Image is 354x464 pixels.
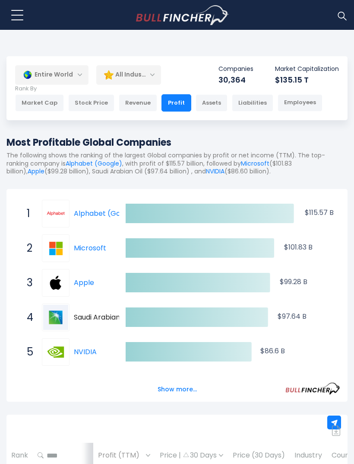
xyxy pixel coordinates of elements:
span: 3 [22,275,31,290]
span: Saudi Arabian Oil [74,313,139,322]
text: $99.28 B [280,277,307,287]
span: Profit (TTM) [98,449,144,462]
a: NVIDIA [206,167,224,176]
h1: Most Profitable Global Companies [6,135,348,150]
span: 1 [22,206,31,221]
a: Apple [74,278,94,288]
text: $101.83 B [284,242,313,252]
text: $97.64 B [278,311,307,321]
a: Alphabet (Google) [42,200,74,227]
button: Show more... [152,382,202,397]
img: Apple [43,270,68,295]
text: $115.57 B [305,208,334,218]
div: $135.15 T [275,75,339,85]
text: $86.6 B [260,346,285,356]
div: Profit [161,94,191,112]
span: 5 [22,345,31,359]
p: The following shows the ranking of the largest Global companies by profit or net income (TTM). Th... [6,151,348,175]
a: NVIDIA [74,347,97,357]
div: Stock Price [68,94,114,112]
a: Microsoft [241,159,269,168]
div: Liabilities [232,94,273,112]
div: Entire World [15,65,88,85]
a: Go to homepage [136,5,229,25]
a: Microsoft [42,234,74,262]
div: Price | 30 Days [160,451,223,460]
a: Alphabet (Google) [66,159,122,168]
a: Alphabet (Google) [74,208,139,218]
div: Employees [278,94,322,112]
div: Market Cap [15,94,64,112]
div: 30,364 [218,75,253,85]
img: Alphabet (Google) [43,201,68,226]
img: Bullfincher logo [136,5,229,25]
span: 2 [22,241,31,256]
a: Apple [42,269,74,297]
img: NVIDIA [43,339,68,365]
a: Apple [28,167,44,176]
div: All Industries [96,65,161,85]
p: Companies [218,65,253,73]
div: Assets [196,94,228,112]
div: Revenue [119,94,157,112]
a: NVIDIA [42,338,74,366]
span: 4 [22,310,31,325]
img: Saudi Arabian Oil [43,305,68,330]
p: Market Capitalization [275,65,339,73]
p: Rank By [15,85,322,93]
img: Microsoft [43,236,68,261]
a: Microsoft [74,243,106,253]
